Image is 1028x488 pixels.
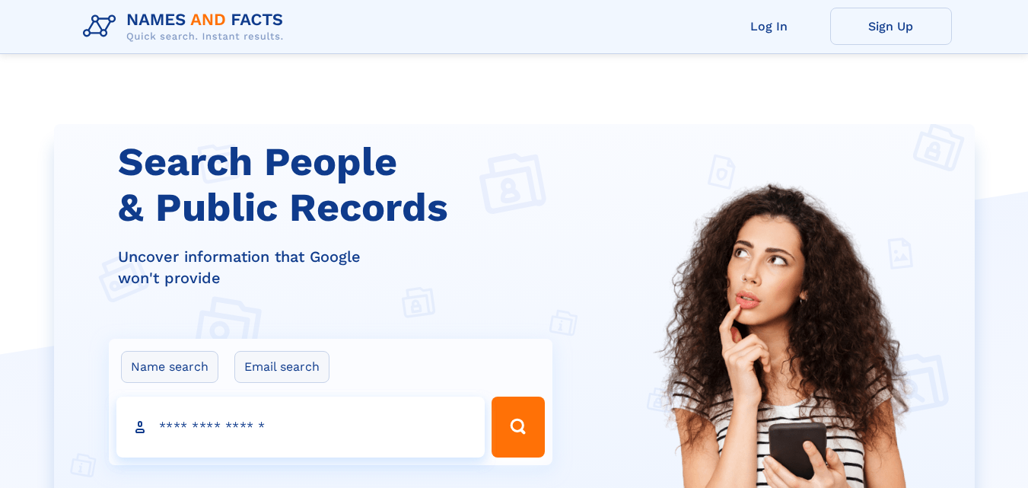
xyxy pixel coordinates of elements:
h1: Search People & Public Records [118,139,562,231]
img: Logo Names and Facts [77,6,296,47]
a: Log In [708,8,830,45]
div: Uncover information that Google won't provide [118,246,562,289]
label: Email search [234,351,329,383]
input: search input [116,397,485,458]
button: Search Button [492,397,545,458]
label: Name search [121,351,218,383]
a: Sign Up [830,8,952,45]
